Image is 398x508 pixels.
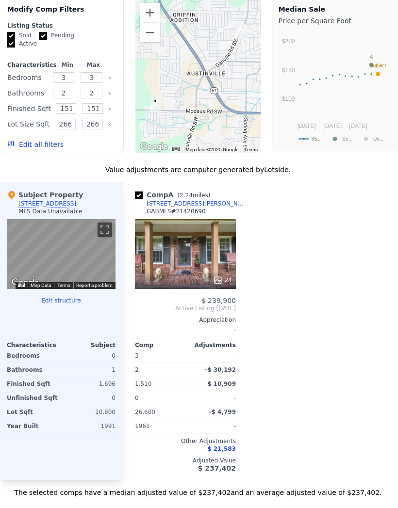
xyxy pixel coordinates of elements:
text: [DATE] [323,123,342,129]
div: Appreciation [135,316,236,324]
div: - [187,391,236,405]
text: Subject [370,63,386,68]
span: 26,600 [135,409,155,415]
div: Bathrooms [7,86,48,100]
div: Subject Property [7,190,83,200]
a: Terms (opens in new tab) [244,147,258,152]
text: Se… [342,136,352,142]
div: Comp [135,341,185,349]
button: Zoom in [140,3,160,22]
input: Active [7,40,15,48]
div: Lot Sqft [7,405,59,419]
a: [STREET_ADDRESS][PERSON_NAME] [135,200,248,207]
div: 0 [63,391,116,405]
div: Adjustments [185,341,236,349]
label: Pending [39,32,74,40]
span: 1,510 [135,381,151,387]
div: Max [83,61,105,69]
input: Pending [39,32,47,40]
text: 35… [311,136,320,142]
span: 3 [135,352,139,359]
div: 1,696 [63,377,116,391]
div: Characteristics [7,341,61,349]
div: 1601 Cagle Ave SW [231,20,249,44]
div: Map [7,219,116,289]
button: Keyboard shortcuts [172,147,179,151]
text: [DATE] [349,123,367,129]
a: Open this area in Google Maps (opens a new window) [9,276,41,289]
label: Sold [7,32,32,40]
span: $ 10,909 [207,381,236,387]
div: 1 [63,363,116,377]
div: Min [56,61,79,69]
svg: A chart. [279,28,391,149]
span: 0 [135,395,139,401]
text: $100 [282,95,295,102]
div: Median Sale [279,4,391,14]
span: -$ 4,799 [209,409,236,415]
text: Un… [373,136,383,142]
div: 10,800 [63,405,116,419]
div: MLS Data Unavailable [18,207,83,215]
button: Clear [108,92,112,95]
div: Price per Square Foot [279,14,391,28]
button: Zoom out [140,23,160,42]
div: Characteristics [7,61,52,69]
span: 2.24 [180,192,193,199]
div: Modify Comp Filters [7,4,116,22]
span: -$ 30,192 [205,366,236,373]
div: Finished Sqft [7,102,51,115]
text: A [369,54,373,60]
input: Sold [7,32,15,40]
div: Unfinished Sqft [7,391,59,405]
button: Map Data [31,282,51,289]
span: $ 239,900 [201,297,236,304]
div: Year Built [7,419,59,433]
div: Lot Size Sqft [7,117,50,131]
button: Edit all filters [7,140,64,149]
div: Bathrooms [7,363,59,377]
div: Subject [61,341,116,349]
div: 24 [213,275,232,285]
div: [STREET_ADDRESS][PERSON_NAME] [147,200,248,207]
div: Street View [7,219,116,289]
div: 0 [63,349,116,363]
button: Keyboard shortcuts [18,283,25,287]
div: Other Adjustments [135,437,236,445]
text: $150 [282,67,295,74]
text: [DATE] [297,123,315,129]
div: Bedrooms [7,71,48,84]
button: Clear [108,76,112,80]
div: - [187,419,236,433]
div: Adjusted Value [135,457,236,464]
div: Listing Status [7,22,116,30]
span: $ 21,583 [207,445,236,452]
div: 2 [135,363,183,377]
div: 1991 [63,419,116,433]
div: GABMLS # 21420690 [147,207,206,215]
button: Clear [108,123,112,127]
div: - [135,324,236,337]
div: Comp A [135,190,214,200]
div: Finished Sqft [7,377,59,391]
span: ( miles) [173,192,214,199]
img: Google [138,141,170,153]
span: Map data ©2025 Google [185,147,238,152]
button: Toggle fullscreen view [98,222,112,237]
a: Report a problem [76,283,113,288]
div: 2406 Alexandria St SW [146,92,165,116]
label: Active [7,40,37,48]
div: 1961 [135,419,183,433]
text: $200 [282,38,295,45]
div: - [187,349,236,363]
img: Google [9,276,41,289]
a: Terms (opens in new tab) [57,283,70,288]
span: Active Listing [DATE] [135,304,236,312]
span: $ 237,402 [198,464,236,472]
a: Open this area in Google Maps (opens a new window) [138,141,170,153]
button: Clear [108,107,112,111]
button: Edit structure [7,297,116,304]
div: Bedrooms [7,349,59,363]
